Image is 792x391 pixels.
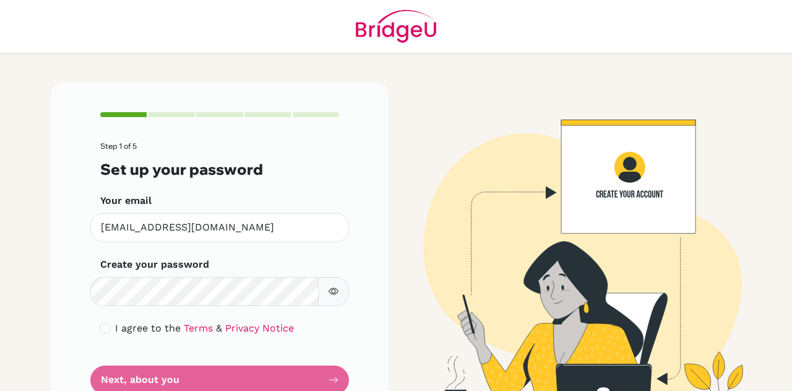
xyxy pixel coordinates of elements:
[100,257,209,272] label: Create your password
[225,322,294,334] a: Privacy Notice
[115,322,181,334] span: I agree to the
[100,141,137,151] span: Step 1 of 5
[100,193,152,208] label: Your email
[90,213,349,242] input: Insert your email*
[216,322,222,334] span: &
[184,322,213,334] a: Terms
[100,160,339,178] h3: Set up your password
